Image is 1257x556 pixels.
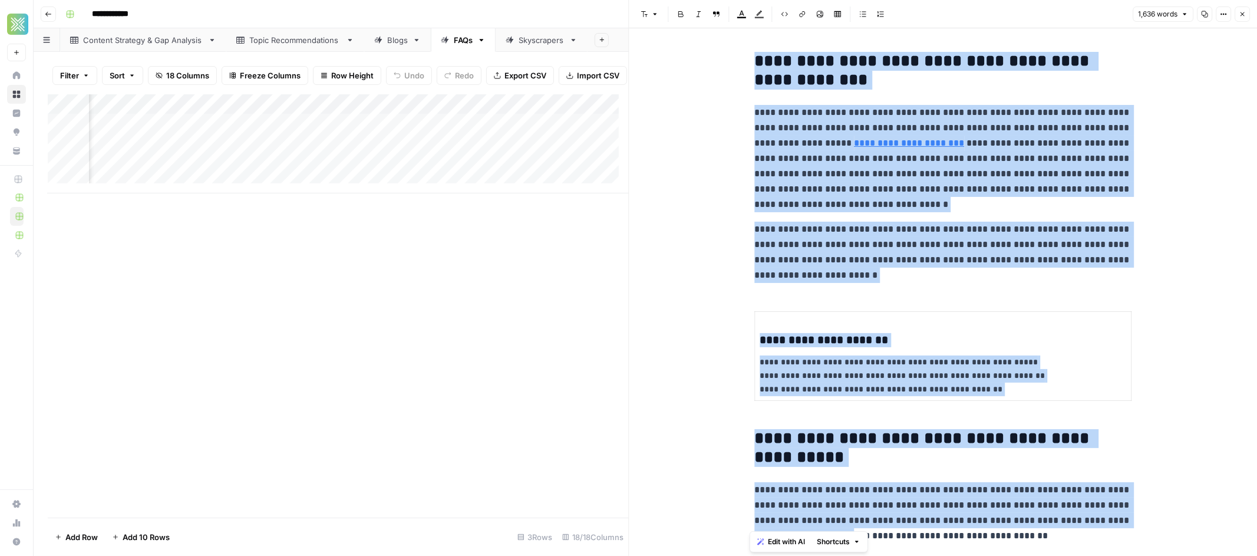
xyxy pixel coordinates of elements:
a: Your Data [7,142,26,160]
div: Skyscrapers [519,34,565,46]
span: Export CSV [504,70,546,81]
button: Import CSV [559,66,627,85]
span: 18 Columns [166,70,209,81]
a: Content Strategy & Gap Analysis [60,28,226,52]
button: Workspace: Xponent21 [7,9,26,39]
a: Insights [7,104,26,123]
a: Home [7,66,26,85]
div: 3 Rows [513,528,557,547]
a: Skyscrapers [496,28,588,52]
button: Row Height [313,66,381,85]
span: Undo [404,70,424,81]
span: Sort [110,70,125,81]
span: Freeze Columns [240,70,301,81]
a: Usage [7,514,26,532]
a: Topic Recommendations [226,28,364,52]
span: Add Row [65,531,98,543]
span: Redo [455,70,474,81]
div: Content Strategy & Gap Analysis [83,34,203,46]
div: FAQs [454,34,473,46]
a: Blogs [364,28,431,52]
div: Topic Recommendations [249,34,341,46]
button: Help + Support [7,532,26,551]
span: Add 10 Rows [123,531,170,543]
span: Shortcuts [817,537,850,547]
span: Import CSV [577,70,619,81]
span: 1,636 words [1138,9,1177,19]
div: Blogs [387,34,408,46]
span: Edit with AI [768,537,805,547]
button: Add 10 Rows [105,528,177,547]
button: Undo [386,66,432,85]
button: Shortcuts [812,534,865,550]
a: Opportunities [7,123,26,142]
button: 18 Columns [148,66,217,85]
button: Export CSV [486,66,554,85]
button: Redo [437,66,481,85]
button: Sort [102,66,143,85]
div: 18/18 Columns [557,528,629,547]
span: Filter [60,70,79,81]
button: Add Row [48,528,105,547]
a: Browse [7,85,26,104]
button: 1,636 words [1133,6,1193,22]
button: Freeze Columns [222,66,308,85]
a: Settings [7,495,26,514]
button: Edit with AI [753,534,810,550]
img: Xponent21 Logo [7,14,28,35]
button: Filter [52,66,97,85]
span: Row Height [331,70,374,81]
a: FAQs [431,28,496,52]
